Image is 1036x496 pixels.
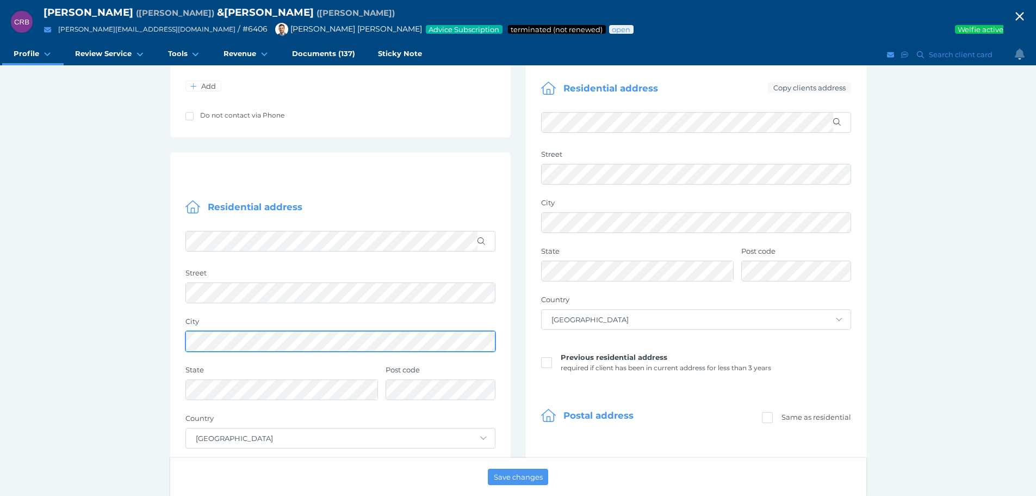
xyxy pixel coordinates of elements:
[781,413,851,421] span: Same as residential
[386,365,495,379] label: Post code
[14,49,39,58] span: Profile
[927,50,997,59] span: Search client card
[270,24,422,34] span: [PERSON_NAME] [PERSON_NAME]
[494,473,543,481] span: Save changes
[510,25,604,34] span: Service package status: Not renewed
[14,18,29,26] span: CRB
[2,44,64,65] a: Profile
[185,365,378,379] label: State
[541,198,851,212] label: City
[741,247,851,261] label: Post code
[561,353,667,362] span: Previous residential address
[11,11,33,33] div: Christopher Robin Burridge
[136,8,214,18] span: Preferred name
[428,25,500,34] span: Advice Subscription
[563,410,634,421] span: Postal address
[292,49,355,58] span: Documents (137)
[611,25,631,34] span: Advice status: Review not yet booked in
[41,23,54,36] button: Email
[217,6,314,19] span: & [PERSON_NAME]
[185,317,495,331] label: City
[185,268,495,283] label: Street
[58,25,235,33] a: [PERSON_NAME][EMAIL_ADDRESS][DOMAIN_NAME]
[281,44,367,65] a: Documents (137)
[185,81,221,91] button: Add
[238,24,268,34] span: / # 6406
[768,82,851,93] button: Copy clients address
[561,364,771,372] span: required if client has been in current address for less than 3 years
[541,150,851,164] label: Street
[200,111,284,119] span: Do not contact via Phone
[912,48,998,62] button: Search client card
[378,49,422,58] span: Sticky Note
[208,202,302,213] span: Residential address
[541,295,851,309] label: Country
[75,49,132,58] span: Review Service
[488,469,549,485] button: Save changes
[885,48,896,62] button: Email
[541,247,734,261] label: State
[224,49,256,58] span: Revenue
[199,82,221,90] span: Add
[563,83,658,94] span: Residential address
[168,49,188,58] span: Tools
[768,83,850,92] span: Copy clients address
[275,23,288,36] img: Brad Bond
[212,44,281,65] a: Revenue
[185,414,495,428] label: Country
[899,48,910,62] button: SMS
[64,44,156,65] a: Review Service
[44,6,133,19] span: [PERSON_NAME]
[317,8,395,18] span: Preferred name
[957,25,1004,34] span: Welfie active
